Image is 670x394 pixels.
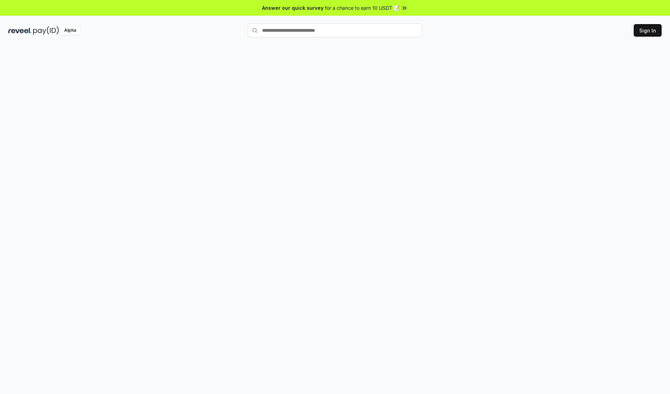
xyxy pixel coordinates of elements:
span: for a chance to earn 10 USDT 📝 [325,4,400,12]
img: reveel_dark [8,26,32,35]
span: Answer our quick survey [262,4,323,12]
button: Sign In [634,24,662,37]
div: Alpha [60,26,80,35]
img: pay_id [33,26,59,35]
